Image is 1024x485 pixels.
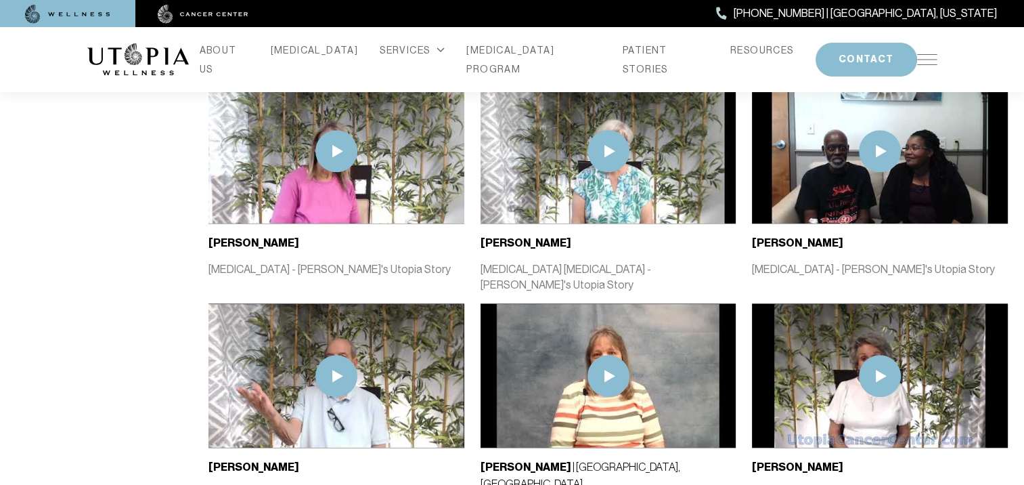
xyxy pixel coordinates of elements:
[315,355,357,397] img: play icon
[380,41,445,60] div: SERVICES
[587,355,629,397] img: play icon
[208,262,464,278] p: [MEDICAL_DATA] - [PERSON_NAME]'s Utopia Story
[481,79,736,223] img: thumbnail
[752,262,1008,278] p: [MEDICAL_DATA] - [PERSON_NAME]'s Utopia Story
[466,41,601,79] a: [MEDICAL_DATA] PROGRAM
[752,461,843,473] b: [PERSON_NAME]
[917,54,937,65] img: icon-hamburger
[87,43,189,76] img: logo
[752,236,843,249] b: [PERSON_NAME]
[208,236,299,249] b: [PERSON_NAME]
[481,303,736,447] img: thumbnail
[623,41,709,79] a: PATIENT STORIES
[271,41,359,60] a: [MEDICAL_DATA]
[158,5,248,24] img: cancer center
[208,79,464,223] img: thumbnail
[208,303,464,447] img: thumbnail
[859,130,901,172] img: play icon
[481,236,571,249] b: [PERSON_NAME]
[816,43,917,77] button: CONTACT
[752,79,1008,223] img: thumbnail
[200,41,249,79] a: ABOUT US
[716,5,997,22] a: [PHONE_NUMBER] | [GEOGRAPHIC_DATA], [US_STATE]
[25,5,110,24] img: wellness
[859,355,901,397] img: play icon
[734,5,997,22] span: [PHONE_NUMBER] | [GEOGRAPHIC_DATA], [US_STATE]
[481,461,571,473] b: [PERSON_NAME]
[752,303,1008,447] img: thumbnail
[315,130,357,172] img: play icon
[587,130,629,172] img: play icon
[481,262,736,293] p: [MEDICAL_DATA] [MEDICAL_DATA] - [PERSON_NAME]'s Utopia Story
[208,461,299,473] b: [PERSON_NAME]
[730,41,794,60] a: RESOURCES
